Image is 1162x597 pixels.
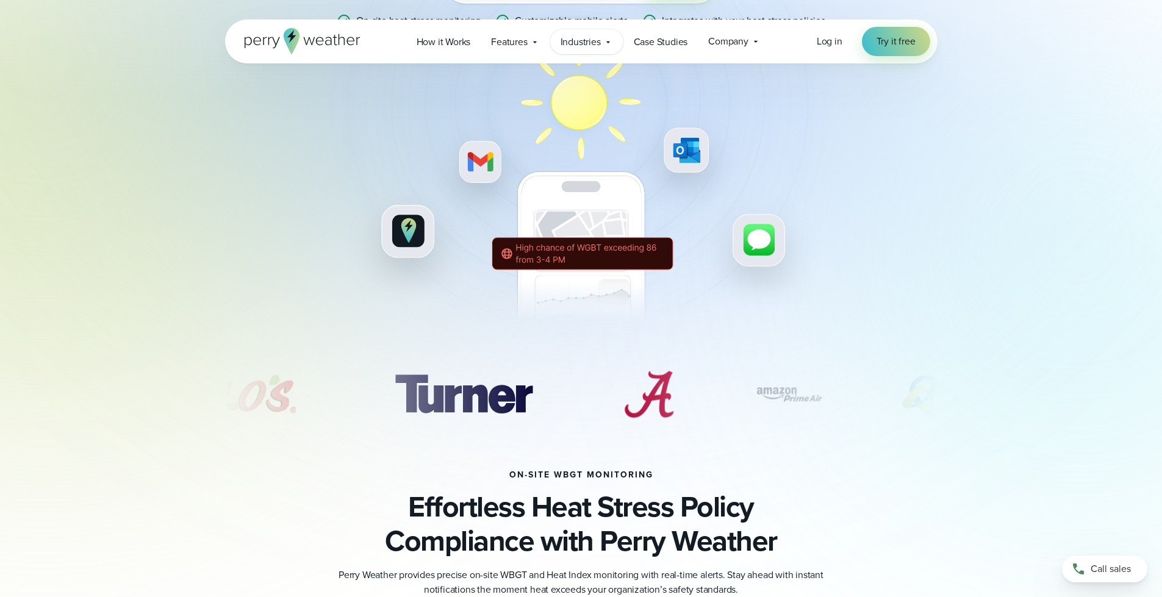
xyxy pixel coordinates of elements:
div: 4 of 7 [145,364,318,425]
div: 7 of 7 [748,364,831,425]
div: 6 of 7 [609,364,689,425]
span: Features [491,35,527,49]
img: Amazon-Air-logo.svg [748,364,831,425]
p: On-site heat stress monitoring [356,13,481,28]
div: 5 of 7 [377,364,550,425]
img: Bilfinger.svg [889,364,1063,425]
span: Industries [561,35,601,49]
p: Integrates with your heat stress policies [662,13,825,28]
div: slideshow [225,364,938,431]
span: Log in [817,34,842,48]
a: Call sales [1062,556,1147,582]
span: Case Studies [634,35,688,49]
a: How it Works [406,29,481,54]
a: Log in [817,34,842,49]
a: Try it free [862,27,930,56]
p: Customizable mobile alerts [515,13,628,28]
span: How it Works [417,35,471,49]
h3: Effortless Heat Stress Policy Compliance with Perry Weather [225,490,938,558]
span: Company [708,34,748,49]
div: 1 of 7 [889,364,1063,425]
img: Turner-Construction_1.svg [377,364,550,425]
img: Milos.svg [145,364,318,425]
p: Perry Weather provides precise on-site WBGT and Heat Index monitoring with real-time alerts. Stay... [337,568,825,597]
a: Case Studies [623,29,698,54]
h2: on-site wbgt monitoring [509,470,653,480]
img: University-of-Alabama.svg [609,364,689,425]
span: Try it free [877,34,916,49]
span: Call sales [1091,562,1131,576]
